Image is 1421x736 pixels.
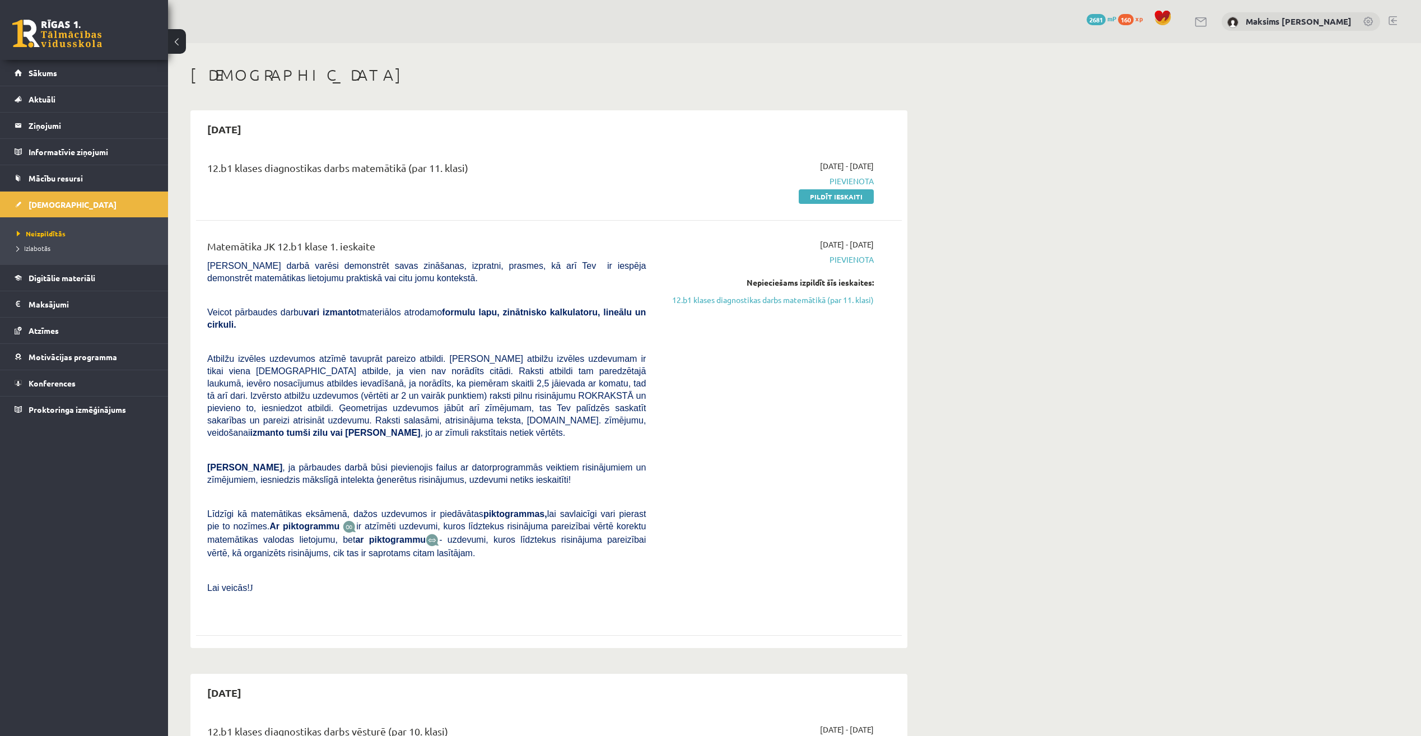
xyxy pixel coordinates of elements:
[304,308,360,317] b: vari izmantot
[15,397,154,422] a: Proktoringa izmēģinājums
[1118,14,1148,23] a: 160 xp
[250,428,284,437] b: izmanto
[820,724,874,735] span: [DATE] - [DATE]
[29,199,117,209] span: [DEMOGRAPHIC_DATA]
[17,229,66,238] span: Neizpildītās
[15,113,154,138] a: Ziņojumi
[820,160,874,172] span: [DATE] - [DATE]
[207,509,646,531] span: Līdzīgi kā matemātikas eksāmenā, dažos uzdevumos ir piedāvātas lai savlaicīgi vari pierast pie to...
[29,352,117,362] span: Motivācijas programma
[207,160,646,181] div: 12.b1 klases diagnostikas darbs matemātikā (par 11. klasi)
[355,535,426,544] b: ar piktogrammu
[15,192,154,217] a: [DEMOGRAPHIC_DATA]
[196,116,253,142] h2: [DATE]
[286,428,420,437] b: tumši zilu vai [PERSON_NAME]
[250,583,253,593] span: J
[15,265,154,291] a: Digitālie materiāli
[207,521,646,544] span: ir atzīmēti uzdevumi, kuros līdztekus risinājuma pareizībai vērtē korektu matemātikas valodas lie...
[15,165,154,191] a: Mācību resursi
[15,370,154,396] a: Konferences
[663,294,874,306] a: 12.b1 klases diagnostikas darbs matemātikā (par 11. klasi)
[663,175,874,187] span: Pievienota
[29,378,76,388] span: Konferences
[1135,14,1143,23] span: xp
[207,463,282,472] span: [PERSON_NAME]
[207,583,250,593] span: Lai veicās!
[17,243,157,253] a: Izlabotās
[1087,14,1106,25] span: 2681
[207,308,646,329] span: Veicot pārbaudes darbu materiālos atrodamo
[29,173,83,183] span: Mācību resursi
[29,273,95,283] span: Digitālie materiāli
[15,344,154,370] a: Motivācijas programma
[1227,17,1238,28] img: Maksims Mihails Blizņuks
[1246,16,1352,27] a: Maksims [PERSON_NAME]
[426,534,439,547] img: wKvN42sLe3LLwAAAABJRU5ErkJggg==
[820,239,874,250] span: [DATE] - [DATE]
[29,291,154,317] legend: Maksājumi
[207,308,646,329] b: formulu lapu, zinātnisko kalkulatoru, lineālu un cirkuli.
[17,244,50,253] span: Izlabotās
[17,229,157,239] a: Neizpildītās
[663,254,874,265] span: Pievienota
[1107,14,1116,23] span: mP
[29,325,59,336] span: Atzīmes
[1087,14,1116,23] a: 2681 mP
[663,277,874,288] div: Nepieciešams izpildīt šīs ieskaites:
[12,20,102,48] a: Rīgas 1. Tālmācības vidusskola
[29,68,57,78] span: Sākums
[15,291,154,317] a: Maksājumi
[207,261,646,283] span: [PERSON_NAME] darbā varēsi demonstrēt savas zināšanas, izpratni, prasmes, kā arī Tev ir iespēja d...
[483,509,547,519] b: piktogrammas,
[15,318,154,343] a: Atzīmes
[29,404,126,414] span: Proktoringa izmēģinājums
[1118,14,1134,25] span: 160
[207,354,646,437] span: Atbilžu izvēles uzdevumos atzīmē tavuprāt pareizo atbildi. [PERSON_NAME] atbilžu izvēles uzdevuma...
[15,60,154,86] a: Sākums
[29,139,154,165] legend: Informatīvie ziņojumi
[196,679,253,706] h2: [DATE]
[29,94,55,104] span: Aktuāli
[15,86,154,112] a: Aktuāli
[207,239,646,259] div: Matemātika JK 12.b1 klase 1. ieskaite
[190,66,907,85] h1: [DEMOGRAPHIC_DATA]
[207,463,646,485] span: , ja pārbaudes darbā būsi pievienojis failus ar datorprogrammās veiktiem risinājumiem un zīmējumi...
[15,139,154,165] a: Informatīvie ziņojumi
[343,520,356,533] img: JfuEzvunn4EvwAAAAASUVORK5CYII=
[799,189,874,204] a: Pildīt ieskaiti
[29,113,154,138] legend: Ziņojumi
[269,521,339,531] b: Ar piktogrammu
